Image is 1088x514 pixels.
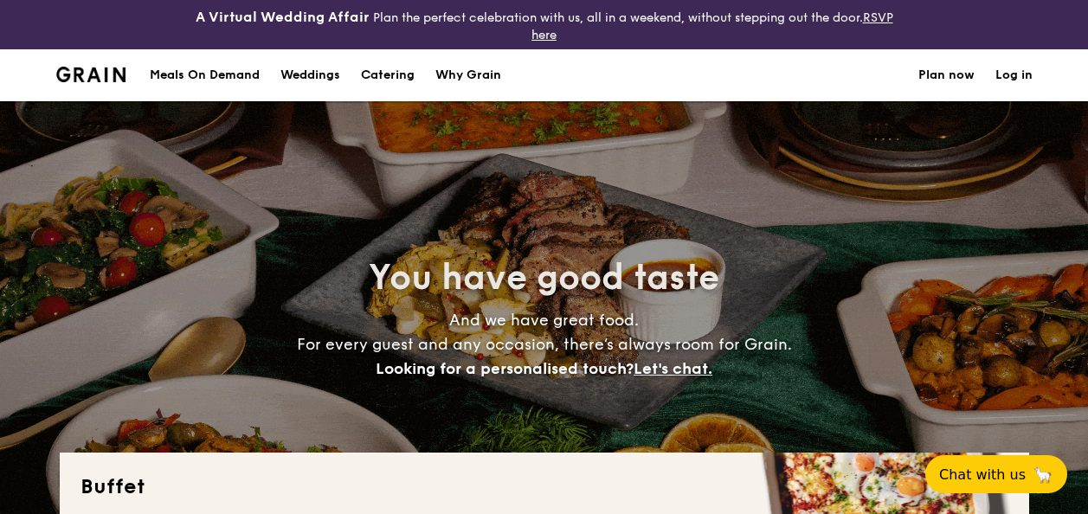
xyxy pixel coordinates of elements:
[939,466,1026,483] span: Chat with us
[196,7,370,28] h4: A Virtual Wedding Affair
[925,455,1067,493] button: Chat with us🦙
[270,49,351,101] a: Weddings
[139,49,270,101] a: Meals On Demand
[369,257,719,299] span: You have good taste
[56,67,126,82] img: Grain
[995,49,1033,101] a: Log in
[182,7,907,42] div: Plan the perfect celebration with us, all in a weekend, without stepping out the door.
[361,49,415,101] h1: Catering
[280,49,340,101] div: Weddings
[150,49,260,101] div: Meals On Demand
[425,49,512,101] a: Why Grain
[80,473,1008,501] h2: Buffet
[918,49,975,101] a: Plan now
[634,359,712,378] span: Let's chat.
[376,359,634,378] span: Looking for a personalised touch?
[351,49,425,101] a: Catering
[56,67,126,82] a: Logotype
[1033,465,1053,485] span: 🦙
[297,311,792,378] span: And we have great food. For every guest and any occasion, there’s always room for Grain.
[435,49,501,101] div: Why Grain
